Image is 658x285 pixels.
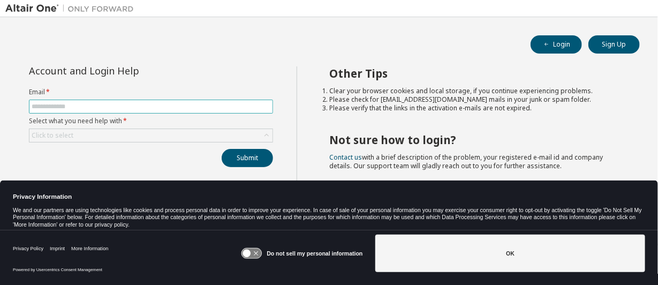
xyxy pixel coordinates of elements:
a: Contact us [329,153,362,162]
div: Click to select [29,129,273,142]
h2: Not sure how to login? [329,133,621,147]
span: with a brief description of the problem, your registered e-mail id and company details. Our suppo... [329,153,603,170]
li: Please verify that the links in the activation e-mails are not expired. [329,104,621,112]
img: Altair One [5,3,139,14]
label: Select what you need help with [29,117,273,125]
button: Login [531,35,582,54]
div: Click to select [32,131,73,140]
h2: Other Tips [329,66,621,80]
div: Account and Login Help [29,66,224,75]
label: Email [29,88,273,96]
li: Please check for [EMAIL_ADDRESS][DOMAIN_NAME] mails in your junk or spam folder. [329,95,621,104]
li: Clear your browser cookies and local storage, if you continue experiencing problems. [329,87,621,95]
button: Submit [222,149,273,167]
button: Sign Up [588,35,640,54]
